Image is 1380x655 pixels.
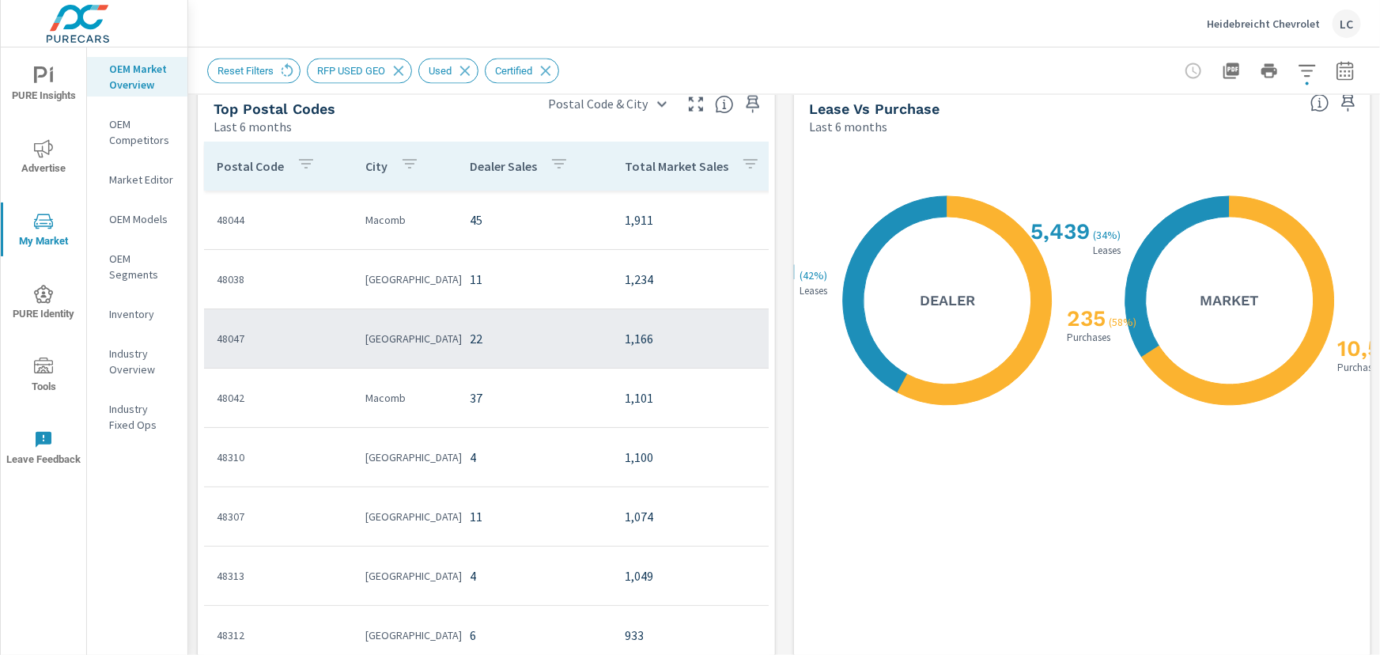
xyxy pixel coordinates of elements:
[87,112,187,152] div: OEM Competitors
[625,567,792,586] p: 1,049
[1336,90,1361,115] span: Save this to your personalized report
[87,397,187,437] div: Industry Fixed Ops
[625,508,792,527] p: 1,074
[87,57,187,97] div: OEM Market Overview
[1094,229,1125,243] p: ( 34% )
[625,330,792,349] p: 1,166
[761,259,796,286] h2: 171
[87,342,187,381] div: Industry Overview
[109,211,175,227] p: OEM Models
[87,247,187,286] div: OEM Segments
[485,59,559,84] div: Certified
[217,272,340,288] p: 48038
[1091,246,1125,256] p: Leases
[419,65,461,77] span: Used
[1329,55,1361,87] button: Select Date Range
[1253,55,1285,87] button: Print Report
[6,212,81,251] span: My Market
[217,213,340,229] p: 48044
[6,285,81,324] span: PURE Identity
[365,391,444,407] p: Macomb
[1216,55,1247,87] button: "Export Report to PDF"
[365,159,388,175] p: City
[109,116,175,148] p: OEM Competitors
[365,272,444,288] p: [GEOGRAPHIC_DATA]
[217,159,284,175] p: Postal Code
[365,450,444,466] p: [GEOGRAPHIC_DATA]
[1200,292,1259,310] h5: Market
[810,100,940,117] h5: Lease vs Purchase
[109,346,175,377] p: Industry Overview
[207,59,301,84] div: Reset Filters
[625,159,728,175] p: Total Market Sales
[470,159,537,175] p: Dealer Sales
[800,269,830,283] p: ( 42% )
[920,292,975,310] h5: Dealer
[470,271,599,290] p: 11
[470,508,599,527] p: 11
[109,306,175,322] p: Inventory
[1333,9,1361,38] div: LC
[365,331,444,347] p: [GEOGRAPHIC_DATA]
[1,47,86,484] div: nav menu
[109,172,175,187] p: Market Editor
[217,628,340,644] p: 48312
[365,628,444,644] p: [GEOGRAPHIC_DATA]
[1109,316,1140,330] p: ( 58% )
[87,207,187,231] div: OEM Models
[307,59,412,84] div: RFP USED GEO
[6,430,81,469] span: Leave Feedback
[365,509,444,525] p: [GEOGRAPHIC_DATA]
[6,139,81,178] span: Advertise
[625,389,792,408] p: 1,101
[486,65,542,77] span: Certified
[365,569,444,585] p: [GEOGRAPHIC_DATA]
[470,330,599,349] p: 22
[217,450,340,466] p: 48310
[810,118,888,137] p: Last 6 months
[625,271,792,290] p: 1,234
[470,389,599,408] p: 37
[109,251,175,282] p: OEM Segments
[683,92,709,117] button: Make Fullscreen
[470,449,599,468] p: 4
[6,358,81,396] span: Tools
[539,90,677,118] div: Postal Code & City
[87,302,187,326] div: Inventory
[217,509,340,525] p: 48307
[1028,219,1091,245] h2: 5,439
[418,59,478,84] div: Used
[109,401,175,433] p: Industry Fixed Ops
[470,627,599,646] p: 6
[625,449,792,468] p: 1,100
[214,118,292,137] p: Last 6 months
[1207,17,1320,31] p: Heidebreicht Chevrolet
[625,627,792,646] p: 933
[470,567,599,586] p: 4
[1064,333,1113,343] p: Purchases
[217,569,340,585] p: 48313
[796,286,830,297] p: Leases
[365,213,444,229] p: Macomb
[625,211,792,230] p: 1,911
[715,95,734,114] span: Top Postal Codes shows you how you rank, in terms of sales, to other dealerships in your market. ...
[470,211,599,230] p: 45
[87,168,187,191] div: Market Editor
[109,61,175,93] p: OEM Market Overview
[217,331,340,347] p: 48047
[208,65,283,77] span: Reset Filters
[217,391,340,407] p: 48042
[308,65,395,77] span: RFP USED GEO
[214,100,335,117] h5: Top Postal Codes
[6,66,81,105] span: PURE Insights
[1064,306,1106,332] h2: 235
[1310,93,1329,112] span: Understand how shoppers are deciding to purchase vehicles. Sales data is based off market registr...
